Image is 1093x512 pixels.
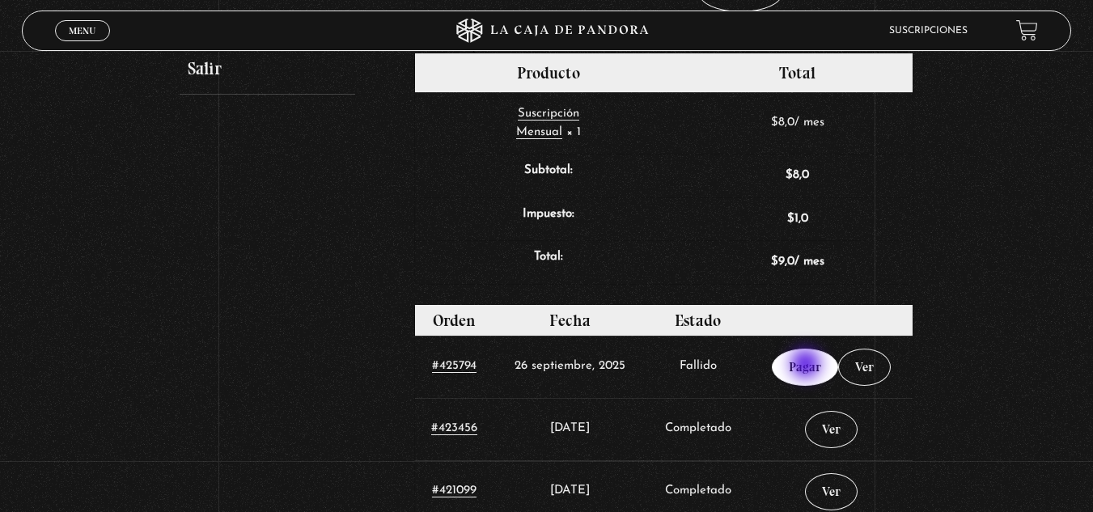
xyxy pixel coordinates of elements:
td: Completado [647,398,749,460]
span: $ [787,213,794,225]
th: Total: [415,240,682,284]
a: #421099 [432,484,477,497]
time: 1753561399 [550,484,590,497]
span: 8,0 [786,169,809,181]
a: Suscripciones [889,26,968,36]
span: $ [786,169,793,181]
th: Subtotal: [415,154,682,197]
th: Impuesto: [415,197,682,241]
span: $ [771,256,778,268]
a: #425794 [432,360,477,373]
span: $ [771,116,778,129]
td: / mes [682,92,913,154]
span: 8,0 [771,116,794,129]
span: Estado [675,311,721,330]
h2: Totales de suscripciones [414,44,913,53]
a: Pagar [772,349,838,386]
th: Producto [415,53,682,92]
strong: × 1 [566,126,581,138]
span: Cerrar [63,39,101,50]
span: Fecha [549,311,591,330]
a: Salir [180,44,356,95]
span: Suscripción [518,108,579,120]
td: Fallido [647,336,749,398]
a: #423456 [431,422,477,435]
span: Orden [433,311,476,330]
a: Ver [805,411,858,448]
td: / mes [682,240,913,284]
th: Total [682,53,913,92]
time: 1758918176 [515,360,625,372]
a: View your shopping cart [1016,19,1038,41]
span: 9,0 [771,256,794,268]
span: Menu [69,26,95,36]
a: Ver [838,349,891,386]
span: 1,0 [787,213,808,225]
time: 1756239738 [550,422,590,434]
a: Suscripción Mensual [516,108,579,139]
a: Ver [805,473,858,510]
